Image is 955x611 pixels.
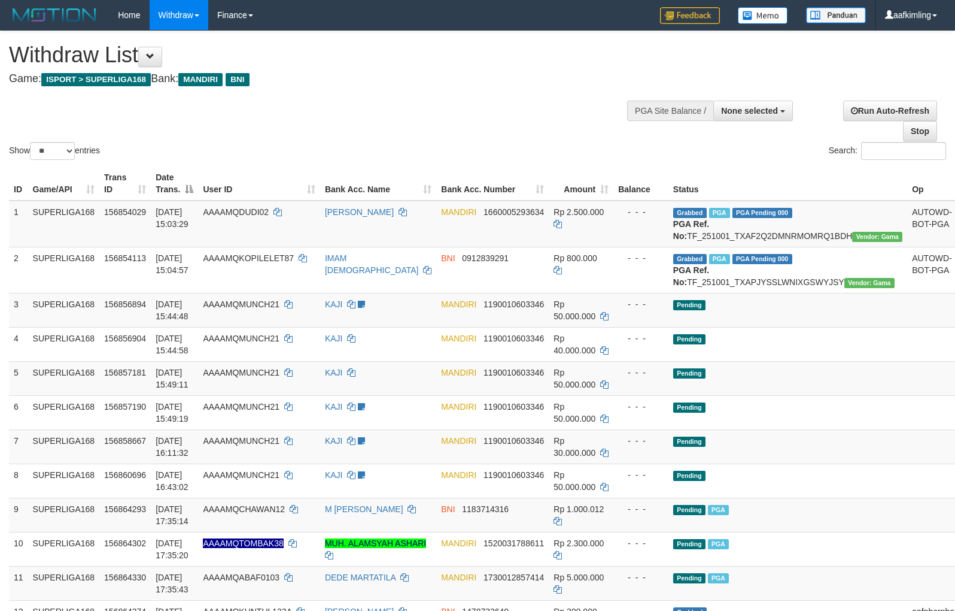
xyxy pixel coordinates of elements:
td: 7 [9,429,28,464]
select: Showentries [30,142,75,160]
span: 156864330 [104,573,146,582]
td: SUPERLIGA168 [28,293,100,327]
b: PGA Ref. No: [673,219,709,241]
span: Nama rekening ada tanda titik/strip, harap diedit [203,539,283,548]
span: Marked by aafsoycanthlai [708,573,729,583]
img: MOTION_logo.png [9,6,100,24]
span: MANDIRI [441,573,476,582]
span: [DATE] 16:43:02 [156,470,188,492]
span: 156860696 [104,470,146,480]
h4: Game: Bank: [9,73,625,85]
span: 156857181 [104,368,146,377]
td: SUPERLIGA168 [28,566,100,600]
span: AAAAMQMUNCH21 [203,402,279,412]
a: Run Auto-Refresh [843,101,937,121]
span: Copy 1190010603346 to clipboard [483,334,544,343]
span: PGA Pending [732,254,792,264]
span: AAAAMQMUNCH21 [203,334,279,343]
th: Amount: activate to sort column ascending [549,167,613,201]
span: MANDIRI [441,402,476,412]
a: KAJI [325,470,343,480]
td: SUPERLIGA168 [28,361,100,395]
div: - - - [618,401,664,413]
span: BNI [441,504,455,514]
span: MANDIRI [441,207,476,217]
td: 10 [9,532,28,566]
th: Date Trans.: activate to sort column descending [151,167,198,201]
td: 5 [9,361,28,395]
span: Copy 1190010603346 to clipboard [483,470,544,480]
span: 156854029 [104,207,146,217]
th: Bank Acc. Name: activate to sort column ascending [320,167,436,201]
span: Pending [673,471,705,481]
a: M [PERSON_NAME] [325,504,403,514]
td: SUPERLIGA168 [28,327,100,361]
span: PGA Pending [732,208,792,218]
div: - - - [618,298,664,310]
span: AAAAMQMUNCH21 [203,436,279,446]
span: Copy 1190010603346 to clipboard [483,300,544,309]
td: TF_251001_TXAF2Q2DMNRMOMRQ1BDH [668,201,907,247]
div: - - - [618,252,664,264]
td: 11 [9,566,28,600]
span: [DATE] 15:49:19 [156,402,188,424]
a: KAJI [325,368,343,377]
td: SUPERLIGA168 [28,429,100,464]
a: KAJI [325,334,343,343]
span: Copy 1660005293634 to clipboard [483,207,544,217]
span: Copy 1520031788611 to clipboard [483,539,544,548]
img: panduan.png [806,7,866,23]
td: SUPERLIGA168 [28,464,100,498]
span: [DATE] 15:04:57 [156,253,188,275]
div: - - - [618,503,664,515]
span: Pending [673,573,705,583]
h1: Withdraw List [9,43,625,67]
div: - - - [618,332,664,344]
span: MANDIRI [178,73,223,86]
input: Search: [861,142,946,160]
span: MANDIRI [441,300,476,309]
span: 156857190 [104,402,146,412]
span: 156864302 [104,539,146,548]
button: None selected [713,101,793,121]
span: Pending [673,505,705,515]
span: [DATE] 17:35:14 [156,504,188,526]
span: Pending [673,403,705,413]
span: Vendor URL: https://trx31.1velocity.biz [844,278,895,288]
span: 156856904 [104,334,146,343]
th: ID [9,167,28,201]
img: Feedback.jpg [660,7,720,24]
span: 156858667 [104,436,146,446]
a: DEDE MARTATILA [325,573,396,582]
span: AAAAMQDUDI02 [203,207,269,217]
td: 2 [9,247,28,293]
span: MANDIRI [441,470,476,480]
td: SUPERLIGA168 [28,498,100,532]
span: MANDIRI [441,539,476,548]
span: MANDIRI [441,368,476,377]
span: Rp 50.000.000 [553,300,595,321]
span: Copy 1190010603346 to clipboard [483,402,544,412]
td: SUPERLIGA168 [28,395,100,429]
th: Status [668,167,907,201]
span: Vendor URL: https://trx31.1velocity.biz [852,232,902,242]
span: [DATE] 17:35:43 [156,573,188,594]
span: AAAAMQMUNCH21 [203,300,279,309]
span: Grabbed [673,208,707,218]
td: 6 [9,395,28,429]
td: SUPERLIGA168 [28,532,100,566]
div: - - - [618,469,664,481]
span: BNI [441,253,455,263]
span: Marked by aafsoycanthlai [709,208,730,218]
span: BNI [226,73,249,86]
span: MANDIRI [441,334,476,343]
td: 3 [9,293,28,327]
span: Rp 50.000.000 [553,402,595,424]
td: 1 [9,201,28,247]
span: Marked by aafsoycanthlai [708,539,729,549]
span: Marked by aafchhiseyha [708,505,729,515]
span: Pending [673,437,705,447]
span: AAAAMQMUNCH21 [203,470,279,480]
span: MANDIRI [441,436,476,446]
span: Rp 50.000.000 [553,368,595,389]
